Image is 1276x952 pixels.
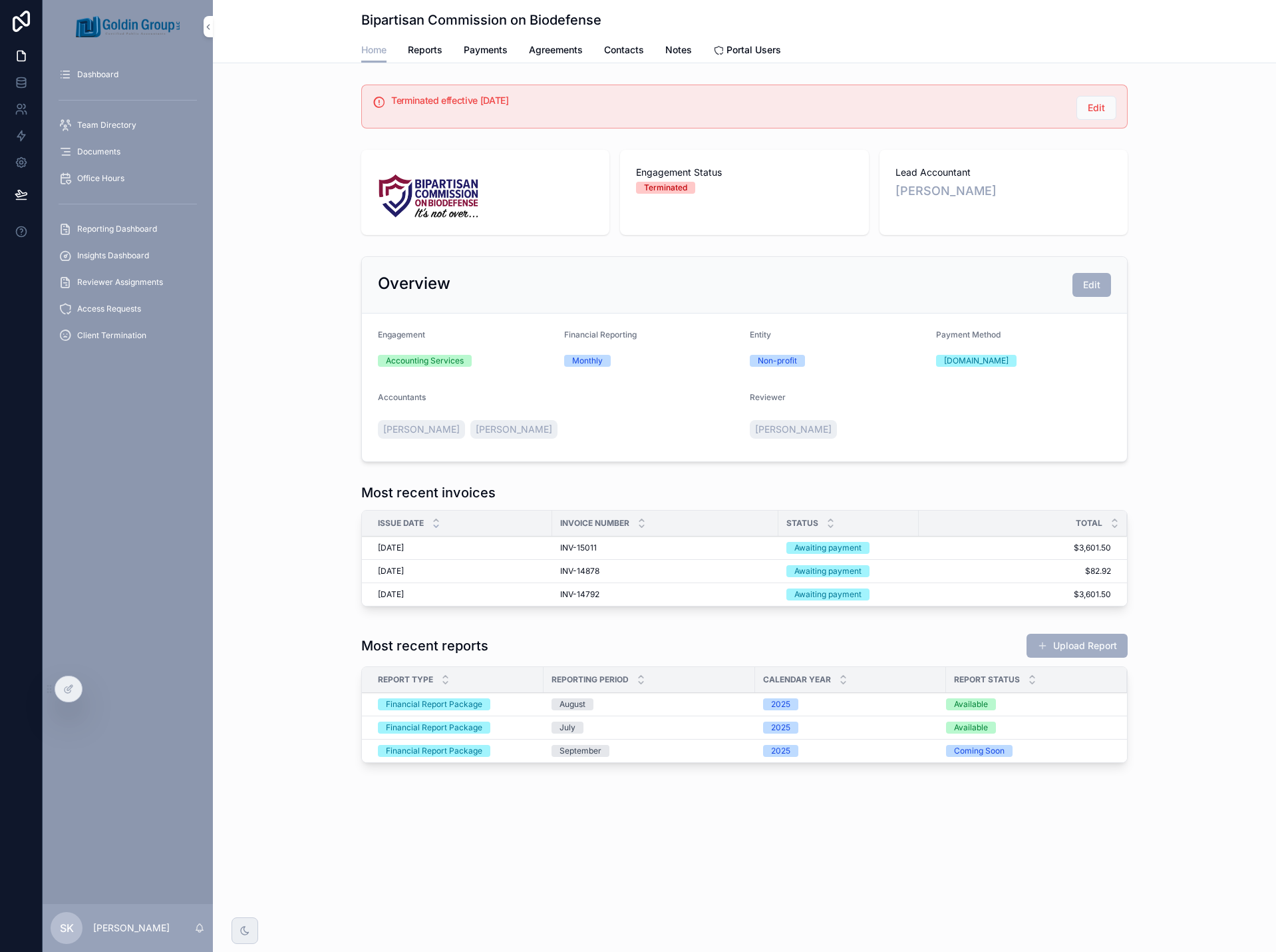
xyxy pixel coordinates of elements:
[665,43,692,57] span: Notes
[644,182,687,194] div: Terminated
[378,589,404,600] span: [DATE]
[77,146,120,157] span: Documents
[386,722,482,734] div: Financial Report Package
[1076,518,1102,529] span: Total
[954,745,1005,757] div: Coming Soon
[919,543,1111,553] a: $3,601.50
[552,698,747,710] a: August
[895,166,1112,179] span: Lead Accountant
[763,745,938,757] a: 2025
[77,250,149,261] span: Insights Dashboard
[93,921,170,935] p: [PERSON_NAME]
[559,745,601,757] div: September
[572,355,603,367] div: Monthly
[408,43,442,57] span: Reports
[378,722,536,734] a: Financial Report Package
[560,566,770,577] a: INV-14878
[77,173,124,184] span: Office Hours
[944,355,1009,367] div: [DOMAIN_NAME]
[51,244,205,268] a: Insights Dashboard
[954,674,1020,685] span: Report Status
[794,589,862,600] div: Awaiting payment
[604,43,644,57] span: Contacts
[560,543,770,553] a: INV-15011
[378,273,450,294] h2: Overview
[559,722,575,734] div: July
[51,324,205,348] a: Client Termination
[794,565,862,577] div: Awaiting payment
[750,330,771,340] span: Entity
[476,423,552,436] span: [PERSON_NAME]
[954,698,988,710] div: Available
[564,330,637,340] span: Financial Reporting
[755,423,832,436] span: [PERSON_NAME]
[361,636,488,655] h1: Most recent reports
[771,745,790,757] div: 2025
[464,38,508,65] a: Payments
[1027,634,1128,658] button: Upload Report
[786,518,818,529] span: Status
[946,722,1111,734] a: Available
[378,745,536,757] a: Financial Report Package
[895,182,997,200] a: [PERSON_NAME]
[794,542,862,554] div: Awaiting payment
[560,518,629,529] span: Invoice Number
[919,566,1111,577] a: $82.92
[464,43,508,57] span: Payments
[786,542,911,554] a: Awaiting payment
[763,674,831,685] span: Calendar Year
[361,483,496,502] h1: Most recent invoices
[361,38,387,63] a: Home
[954,722,988,734] div: Available
[604,38,644,65] a: Contacts
[383,423,460,436] span: [PERSON_NAME]
[470,420,558,439] a: [PERSON_NAME]
[1088,101,1105,115] span: Edit
[76,16,180,37] img: App logo
[361,11,601,29] h1: Bipartisan Commission on Biodefense
[560,589,599,600] span: INV-14792
[378,330,425,340] span: Engagement
[750,392,786,402] span: Reviewer
[77,69,118,80] span: Dashboard
[43,53,213,365] div: scrollable content
[51,297,205,321] a: Access Requests
[77,304,141,314] span: Access Requests
[559,698,585,710] div: August
[763,698,938,710] a: 2025
[51,270,205,294] a: Reviewer Assignments
[1076,96,1116,120] button: Edit
[378,543,544,553] a: [DATE]
[758,355,797,367] div: Non-profit
[378,518,424,529] span: Issue date
[386,745,482,757] div: Financial Report Package
[386,355,464,367] div: Accounting Services
[51,140,205,164] a: Documents
[51,113,205,137] a: Team Directory
[552,674,629,685] span: Reporting Period
[560,566,599,577] span: INV-14878
[936,330,1001,340] span: Payment Method
[552,745,747,757] a: September
[378,392,426,402] span: Accountants
[1072,273,1111,297] button: Edit
[786,565,911,577] a: Awaiting payment
[77,277,163,288] span: Reviewer Assignments
[560,589,770,600] a: INV-14792
[391,96,1066,105] h5: Terminated effective 10/31/2025
[377,166,480,219] img: logo.jpg
[786,589,911,600] a: Awaiting payment
[946,745,1111,757] a: Coming Soon
[378,589,544,600] a: [DATE]
[1083,278,1100,292] span: Edit
[636,166,852,179] span: Engagement Status
[919,589,1111,600] a: $3,601.50
[763,722,938,734] a: 2025
[77,120,136,130] span: Team Directory
[665,38,692,65] a: Notes
[529,38,583,65] a: Agreements
[378,420,465,439] a: [PERSON_NAME]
